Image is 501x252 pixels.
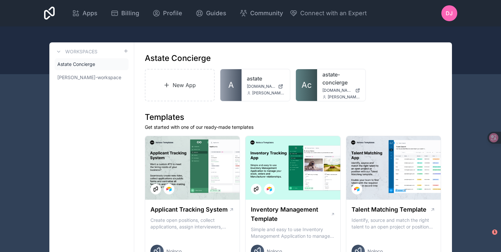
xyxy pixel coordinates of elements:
a: [PERSON_NAME]-workspace [55,72,129,83]
h1: Astate Concierge [145,53,211,64]
span: [PERSON_NAME][EMAIL_ADDRESS][DOMAIN_NAME] [328,94,360,100]
a: [DOMAIN_NAME] [247,84,285,89]
p: Create open positions, collect applications, assign interviewers, centralise candidate feedback a... [150,217,235,230]
span: Apps [83,9,97,18]
span: A [228,80,234,90]
img: Airtable Logo [354,186,360,192]
span: Billing [121,9,139,18]
span: [PERSON_NAME]-workspace [57,74,121,81]
a: A [220,69,242,101]
a: Community [234,6,288,21]
p: Simple and easy to use Inventory Management Application to manage your stock, orders and Manufact... [251,226,335,239]
span: Connect with an Expert [300,9,367,18]
h1: Applicant Tracking System [150,205,228,214]
span: Astate Concierge [57,61,95,68]
span: DJ [446,9,453,17]
a: Ac [296,69,317,101]
h1: Templates [145,112,441,123]
span: [DOMAIN_NAME] [322,88,353,93]
a: Apps [67,6,103,21]
a: Guides [190,6,232,21]
span: Guides [206,9,226,18]
h3: Workspaces [65,48,97,55]
span: Profile [163,9,182,18]
a: Billing [105,6,144,21]
span: [DOMAIN_NAME] [247,84,275,89]
h1: Talent Matching Template [352,205,426,214]
a: Workspaces [55,48,97,56]
p: Identify, source and match the right talent to an open project or position with our Talent Matchi... [352,217,436,230]
a: Profile [147,6,188,21]
h1: Inventory Management Template [251,205,330,224]
img: Airtable Logo [166,186,172,192]
span: Ac [302,80,312,90]
a: New App [145,69,215,101]
button: Connect with an Expert [290,9,367,18]
img: Airtable Logo [267,186,272,192]
a: Astate Concierge [55,58,129,70]
a: astate-concierge [322,71,360,86]
span: 1 [492,229,497,235]
span: Community [250,9,283,18]
a: astate [247,75,285,82]
p: Get started with one of our ready-made templates [145,124,441,130]
iframe: Intercom live chat [478,229,494,245]
span: [PERSON_NAME][EMAIL_ADDRESS][DOMAIN_NAME] [252,90,285,96]
a: [DOMAIN_NAME] [322,88,360,93]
